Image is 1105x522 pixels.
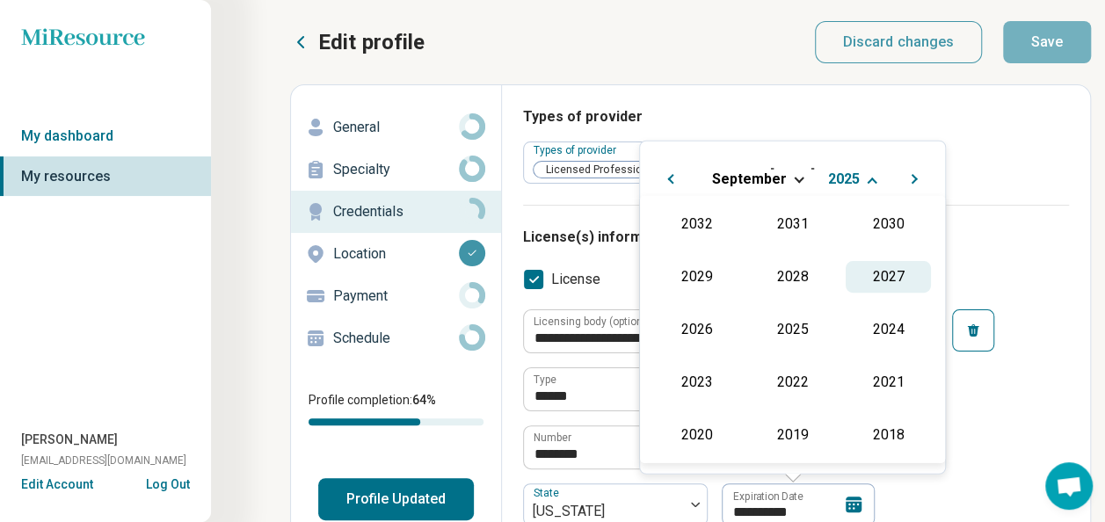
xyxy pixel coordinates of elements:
[846,313,931,344] div: 2024
[21,431,118,449] span: [PERSON_NAME]
[333,117,459,138] p: General
[534,144,620,156] label: Types of provider
[21,475,93,494] button: Edit Account
[654,260,739,292] div: 2029
[291,381,501,436] div: Profile completion:
[750,418,835,450] div: 2019
[523,106,1069,127] h3: Types of provider
[309,418,483,425] div: Profile completion
[534,486,563,498] label: State
[654,163,931,188] h2: [DATE]
[903,163,931,191] button: Next Month
[654,313,739,344] div: 2026
[750,366,835,397] div: 2022
[534,432,571,443] label: Number
[333,243,459,265] p: Location
[333,286,459,307] p: Payment
[750,260,835,292] div: 2028
[750,313,835,344] div: 2025
[523,227,1069,248] h3: License(s) information
[1045,462,1093,510] div: Open chat
[412,393,436,407] span: 64 %
[846,207,931,239] div: 2030
[654,366,739,397] div: 2023
[318,478,474,520] button: Profile Updated
[551,269,600,290] span: License
[146,475,190,489] button: Log Out
[639,141,946,475] div: Choose Date
[654,163,682,191] button: Previous Month
[291,317,501,359] a: Schedule
[291,149,501,191] a: Specialty
[524,368,890,410] input: credential.licenses.0.name
[333,328,459,349] p: Schedule
[291,191,501,233] a: Credentials
[291,275,501,317] a: Payment
[534,162,791,178] span: Licensed Professional Clinical Counselor (LPCC)
[333,159,459,180] p: Specialty
[534,316,655,327] label: Licensing body (optional)
[846,260,931,292] div: 2027
[654,207,739,239] div: 2032
[291,106,501,149] a: General
[318,28,425,56] p: Edit profile
[654,418,739,450] div: 2020
[815,21,983,63] button: Discard changes
[534,374,556,385] label: Type
[712,170,787,186] span: September
[846,366,931,397] div: 2021
[1003,21,1091,63] button: Save
[333,201,459,222] p: Credentials
[846,418,931,450] div: 2018
[290,28,425,56] button: Edit profile
[828,170,860,186] span: 2025
[21,453,186,468] span: [EMAIL_ADDRESS][DOMAIN_NAME]
[750,207,835,239] div: 2031
[291,233,501,275] a: Location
